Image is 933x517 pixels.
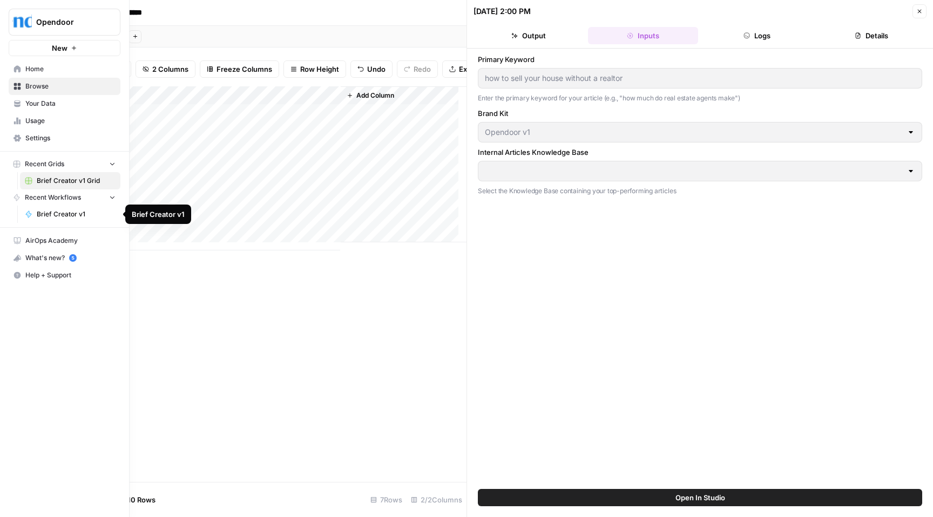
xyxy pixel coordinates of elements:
[9,60,120,78] a: Home
[200,60,279,78] button: Freeze Columns
[37,209,116,219] span: Brief Creator v1
[71,255,74,261] text: 5
[407,491,466,508] div: 2/2 Columns
[459,64,497,74] span: Export CSV
[478,186,922,196] p: Select the Knowledge Base containing your top-performing articles
[478,147,922,158] label: Internal Articles Knowledge Base
[350,60,393,78] button: Undo
[52,43,67,53] span: New
[397,60,438,78] button: Redo
[9,250,120,266] div: What's new?
[414,64,431,74] span: Redo
[702,27,813,44] button: Logs
[136,60,195,78] button: 2 Columns
[478,489,922,506] button: Open In Studio
[9,95,120,112] a: Your Data
[367,64,386,74] span: Undo
[37,176,116,186] span: Brief Creator v1 Grid
[342,89,398,103] button: Add Column
[9,40,120,56] button: New
[485,73,915,84] input: how much do real estate agents make
[217,64,272,74] span: Freeze Columns
[25,81,116,91] span: Browse
[478,93,922,104] p: Enter the primary keyword for your article (e.g., "how much do real estate agents make")
[9,78,120,95] a: Browse
[474,6,531,17] div: [DATE] 2:00 PM
[25,99,116,108] span: Your Data
[9,130,120,147] a: Settings
[9,9,120,36] button: Workspace: Opendoor
[675,492,725,503] span: Open In Studio
[9,189,120,206] button: Recent Workflows
[25,159,64,169] span: Recent Grids
[20,172,120,189] a: Brief Creator v1 Grid
[69,254,77,262] a: 5
[9,112,120,130] a: Usage
[485,127,902,138] input: Opendoor v1
[12,12,32,32] img: Opendoor Logo
[366,491,407,508] div: 7 Rows
[20,206,120,223] a: Brief Creator v1
[283,60,346,78] button: Row Height
[25,270,116,280] span: Help + Support
[132,209,185,220] div: Brief Creator v1
[25,64,116,74] span: Home
[474,27,584,44] button: Output
[25,116,116,126] span: Usage
[25,133,116,143] span: Settings
[112,494,155,505] span: Add 10 Rows
[300,64,339,74] span: Row Height
[9,156,120,172] button: Recent Grids
[9,232,120,249] a: AirOps Academy
[816,27,927,44] button: Details
[356,91,394,100] span: Add Column
[478,54,922,65] label: Primary Keyword
[442,60,504,78] button: Export CSV
[9,249,120,267] button: What's new? 5
[25,193,81,202] span: Recent Workflows
[588,27,698,44] button: Inputs
[152,64,188,74] span: 2 Columns
[9,267,120,284] button: Help + Support
[25,236,116,246] span: AirOps Academy
[478,108,922,119] label: Brand Kit
[36,17,102,28] span: Opendoor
